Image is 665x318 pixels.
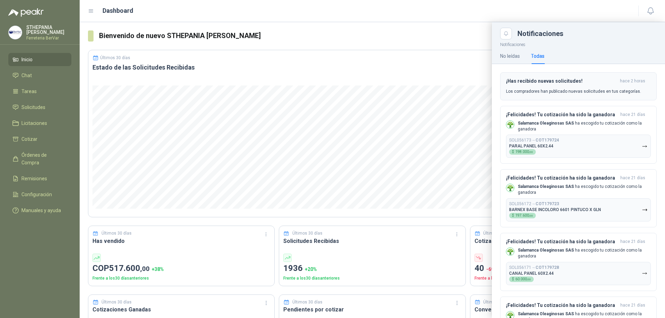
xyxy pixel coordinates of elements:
[515,278,531,281] span: 60.000
[518,184,574,189] b: Salamanca Oleaginosas SAS
[620,302,645,308] span: hace 21 días
[492,39,665,48] p: Notificaciones
[500,72,657,100] button: ¡Has recibido nuevas solicitudes!hace 2 horas Los compradores han publicado nuevas solicitudes en...
[509,271,554,276] p: CANAL PANEL 60X2.44
[509,201,559,207] p: SOL056172 →
[21,175,47,182] span: Remisiones
[8,133,71,146] a: Cotizar
[506,175,618,181] h3: ¡Felicidades! Tu cotización ha sido la ganadora
[9,26,22,39] img: Company Logo
[8,148,71,169] a: Órdenes de Compra
[506,88,641,94] p: Los compradores han publicado nuevas solicitudes en tus categorías.
[500,52,520,60] div: No leídas
[8,85,71,98] a: Tareas
[8,117,71,130] a: Licitaciones
[8,172,71,185] a: Remisiones
[535,265,559,270] b: COT179728
[518,120,651,132] p: ha escogido tu cotización como la ganadora
[535,201,559,206] b: COT179723
[506,239,618,245] h3: ¡Felicidades! Tu cotización ha sido la ganadora
[506,78,617,84] h3: ¡Has recibido nuevas solicitudes!
[509,149,536,155] div: $
[21,151,65,166] span: Órdenes de Compra
[509,265,559,270] p: SOL056171 →
[620,239,645,245] span: hace 21 días
[26,36,71,40] p: Ferreteria BerVar
[527,278,531,281] span: ,00
[515,214,533,217] span: 197.600
[506,262,651,285] button: SOL056171→COT179728CANAL PANEL 60X2.44$60.000,00
[531,52,544,60] div: Todas
[21,103,45,111] span: Solicitudes
[500,106,657,164] button: ¡Felicidades! Tu cotización ha sido la ganadorahace 21 días Company LogoSalamanca Oleaginosas SAS...
[509,138,559,143] p: SOL056173 →
[26,25,71,35] p: STHEPANIA [PERSON_NAME]
[21,72,32,79] span: Chat
[8,69,71,82] a: Chat
[506,112,618,118] h3: ¡Felicidades! Tu cotización ha sido la ganadora
[517,30,657,37] div: Notificaciones
[21,207,61,214] span: Manuales y ayuda
[529,151,533,154] span: ,00
[500,233,657,291] button: ¡Felicidades! Tu cotización ha sido la ganadorahace 21 días Company LogoSalamanca Oleaginosas SAS...
[509,207,601,212] p: BARNEX BASE INCOLORO 6601 PINTUCO X GLN
[506,184,514,192] img: Company Logo
[620,175,645,181] span: hace 21 días
[8,8,44,17] img: Logo peakr
[518,248,574,253] b: Salamanca Oleaginosas SAS
[506,121,514,128] img: Company Logo
[515,150,533,154] span: 198.000
[506,302,618,308] h3: ¡Felicidades! Tu cotización ha sido la ganadora
[8,53,71,66] a: Inicio
[21,88,37,95] span: Tareas
[506,198,651,221] button: SOL056172→COT179723BARNEX BASE INCOLORO 6601 PINTUCO X GLN$197.600,00
[509,144,553,148] p: PARAL PANEL 60X2.44
[518,247,651,259] p: ha escogido tu cotización como la ganadora
[21,119,47,127] span: Licitaciones
[518,184,651,196] p: ha escogido tu cotización como la ganadora
[620,78,645,84] span: hace 2 horas
[103,6,133,16] h1: Dashboard
[535,138,559,143] b: COT179724
[8,204,71,217] a: Manuales y ayuda
[529,214,533,217] span: ,00
[518,311,574,316] b: Salamanca Oleaginosas SAS
[518,121,574,126] b: Salamanca Oleaginosas SAS
[506,135,651,158] button: SOL056173→COT179724PARAL PANEL 60X2.44$198.000,00
[620,112,645,118] span: hace 21 días
[8,101,71,114] a: Solicitudes
[506,248,514,255] img: Company Logo
[21,56,33,63] span: Inicio
[500,28,512,39] button: Close
[500,169,657,227] button: ¡Felicidades! Tu cotización ha sido la ganadorahace 21 días Company LogoSalamanca Oleaginosas SAS...
[509,276,534,282] div: $
[8,188,71,201] a: Configuración
[21,191,52,198] span: Configuración
[21,135,37,143] span: Cotizar
[509,213,536,218] div: $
